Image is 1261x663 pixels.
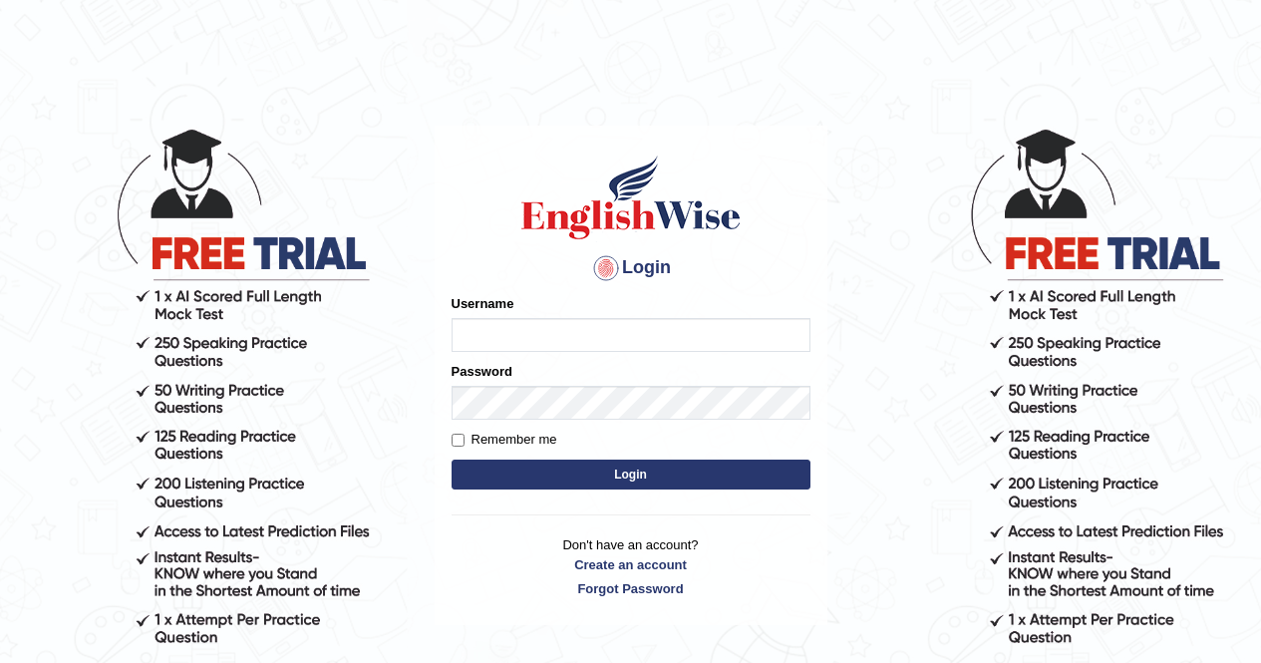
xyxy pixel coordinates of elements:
input: Remember me [452,434,465,447]
a: Forgot Password [452,579,810,598]
p: Don't have an account? [452,535,810,597]
label: Username [452,294,514,313]
a: Create an account [452,555,810,574]
h4: Login [452,252,810,284]
button: Login [452,460,810,490]
img: Logo of English Wise sign in for intelligent practice with AI [517,153,745,242]
label: Remember me [452,430,557,450]
label: Password [452,362,512,381]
